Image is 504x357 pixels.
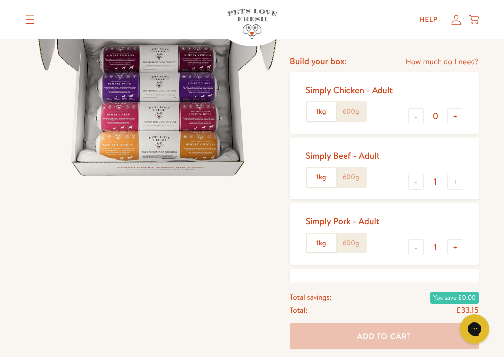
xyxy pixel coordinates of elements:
button: + [447,239,463,255]
label: 1kg [307,234,336,253]
label: 600g [336,102,366,121]
span: You save £0.00 [430,292,479,304]
button: + [447,108,463,124]
summary: Translation missing: en.sections.header.menu [17,7,43,32]
span: £33.15 [456,305,479,316]
a: How much do I need? [406,55,479,68]
span: Total savings: [290,291,332,304]
label: 1kg [307,102,336,121]
div: Simply Chicken - Adult [306,84,393,96]
span: Total: [290,304,307,317]
img: Pets Love Fresh [227,9,277,39]
iframe: Gorgias live chat messenger [455,311,494,347]
label: 600g [336,234,366,253]
label: 600g [336,168,366,187]
label: 1kg [307,168,336,187]
a: Help [411,10,445,30]
button: - [408,108,424,124]
button: - [408,174,424,190]
button: Add To Cart [290,324,479,350]
button: - [408,239,424,255]
div: Simply Beef - Adult [306,150,380,161]
div: Simply Pork - Adult [306,215,379,227]
span: Add To Cart [357,331,411,341]
h4: Build your box: [290,55,347,66]
button: + [447,174,463,190]
div: Simply Duck - Adult [306,281,382,292]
